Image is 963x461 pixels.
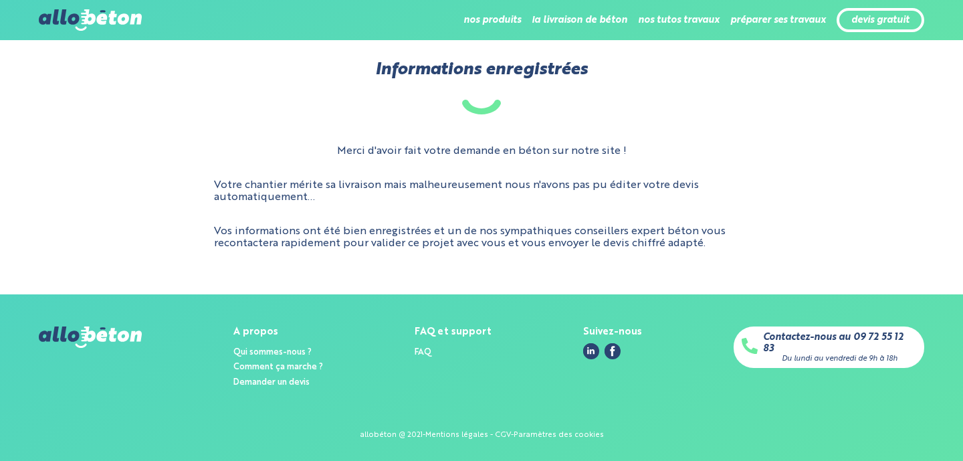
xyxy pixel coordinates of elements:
li: nos tutos travaux [638,4,720,36]
a: Qui sommes-nous ? [233,348,312,357]
img: allobéton [39,9,142,31]
img: allobéton [39,327,142,348]
div: A propos [233,327,323,338]
div: Suivez-nous [583,327,642,338]
li: préparer ses travaux [730,4,826,36]
div: FAQ et support [415,327,492,338]
li: nos produits [463,4,521,36]
a: Contactez-nous au 09 72 55 12 83 [763,332,916,354]
div: - [511,431,514,440]
div: allobéton @ 2021 [360,431,423,440]
a: FAQ [415,348,431,357]
a: CGV [495,431,511,439]
p: Merci d'avoir fait votre demande en béton sur notre site ! [337,145,627,157]
a: Paramètres des cookies [514,431,604,439]
div: - [423,431,425,440]
p: Votre chantier mérite sa livraison mais malheureusement nous n'avons pas pu éditer votre devis au... [214,179,749,204]
span: - [490,431,493,439]
p: Vos informations ont été bien enregistrées et un de nos sympathiques conseillers expert béton vou... [214,225,749,250]
a: Comment ça marche ? [233,363,323,371]
div: Du lundi au vendredi de 9h à 18h [782,355,897,363]
a: Mentions légales [425,431,488,439]
a: devis gratuit [851,15,909,26]
iframe: Help widget launcher [844,409,948,446]
a: Demander un devis [233,378,310,387]
li: la livraison de béton [532,4,627,36]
